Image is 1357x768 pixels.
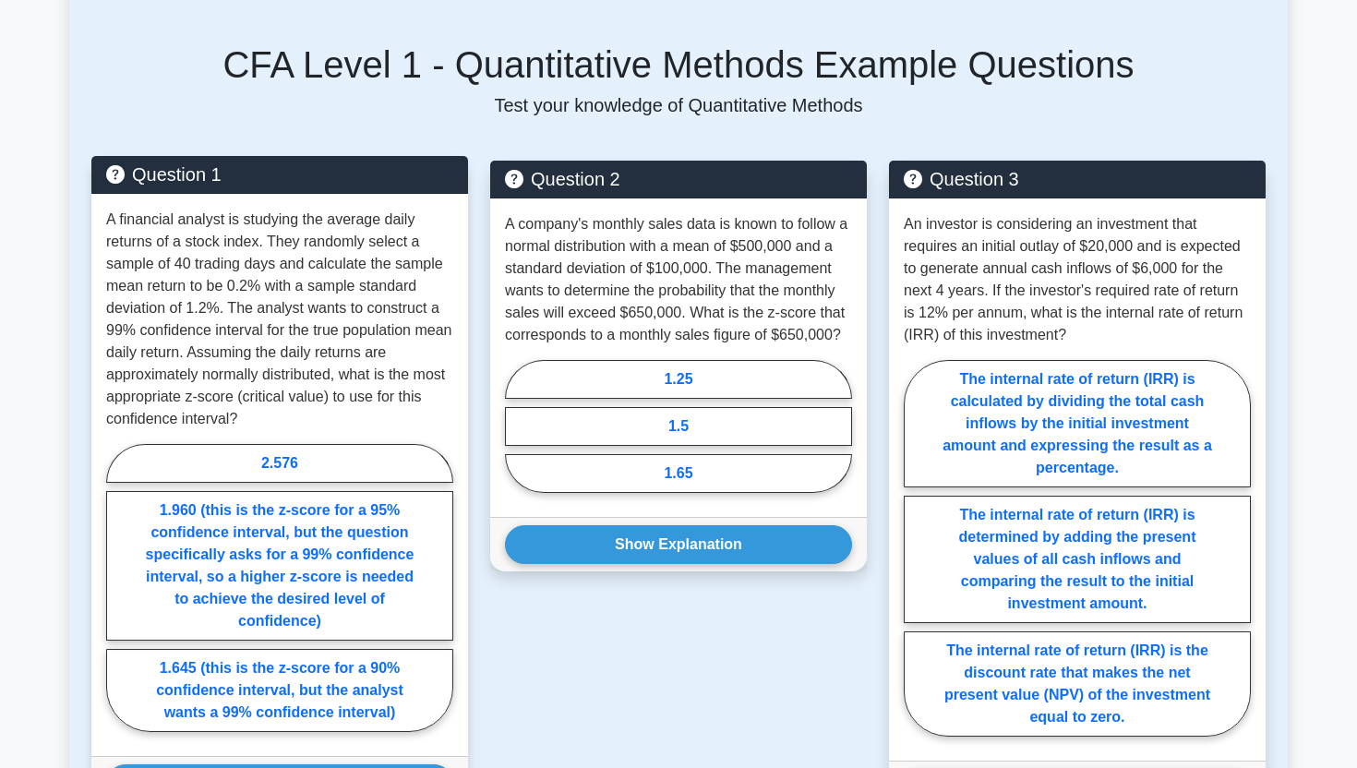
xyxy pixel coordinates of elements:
[505,213,852,346] p: A company's monthly sales data is known to follow a normal distribution with a mean of $500,000 a...
[91,42,1266,87] h5: CFA Level 1 - Quantitative Methods Example Questions
[505,525,852,564] button: Show Explanation
[505,407,852,446] label: 1.5
[106,163,453,186] h5: Question 1
[904,496,1251,623] label: The internal rate of return (IRR) is determined by adding the present values of all cash inflows ...
[904,213,1251,346] p: An investor is considering an investment that requires an initial outlay of $20,000 and is expect...
[106,649,453,732] label: 1.645 (this is the z-score for a 90% confidence interval, but the analyst wants a 99% confidence ...
[505,168,852,190] h5: Question 2
[106,491,453,641] label: 1.960 (this is the z-score for a 95% confidence interval, but the question specifically asks for ...
[904,168,1251,190] h5: Question 3
[904,360,1251,487] label: The internal rate of return (IRR) is calculated by dividing the total cash inflows by the initial...
[91,94,1266,116] p: Test your knowledge of Quantitative Methods
[904,631,1251,737] label: The internal rate of return (IRR) is the discount rate that makes the net present value (NPV) of ...
[106,444,453,483] label: 2.576
[505,360,852,399] label: 1.25
[505,454,852,493] label: 1.65
[106,209,453,430] p: A financial analyst is studying the average daily returns of a stock index. They randomly select ...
